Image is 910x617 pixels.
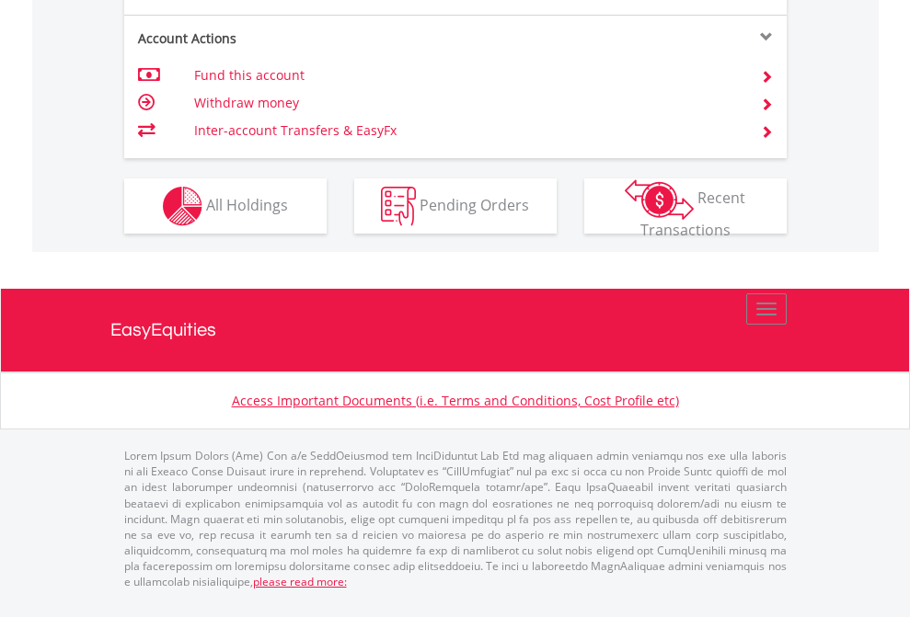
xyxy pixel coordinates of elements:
[232,392,679,409] a: Access Important Documents (i.e. Terms and Conditions, Cost Profile etc)
[163,187,202,226] img: holdings-wht.png
[124,178,327,234] button: All Holdings
[124,448,787,589] p: Lorem Ipsum Dolors (Ame) Con a/e SeddOeiusmod tem InciDiduntut Lab Etd mag aliquaen admin veniamq...
[625,179,694,220] img: transactions-zar-wht.png
[124,29,455,48] div: Account Actions
[381,187,416,226] img: pending_instructions-wht.png
[110,289,801,371] a: EasyEquities
[253,574,347,589] a: please read more:
[584,178,787,234] button: Recent Transactions
[354,178,557,234] button: Pending Orders
[420,194,529,214] span: Pending Orders
[194,89,738,117] td: Withdraw money
[206,194,288,214] span: All Holdings
[194,62,738,89] td: Fund this account
[194,117,738,144] td: Inter-account Transfers & EasyFx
